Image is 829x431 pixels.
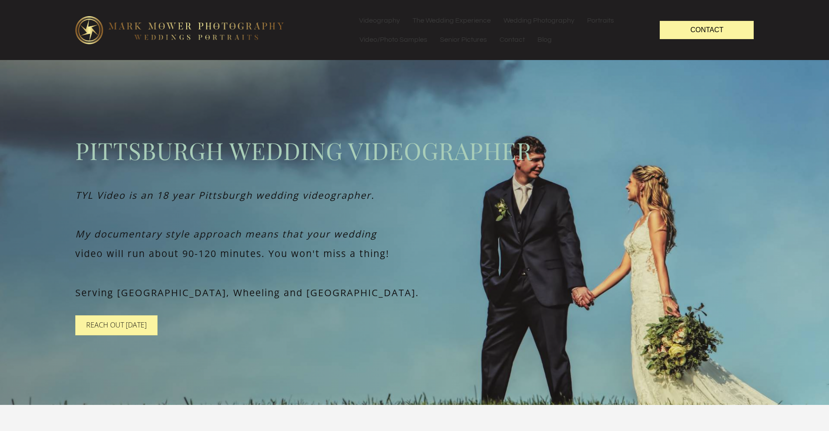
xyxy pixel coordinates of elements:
[75,315,158,335] a: Reach Out [DATE]
[497,11,581,30] a: Wedding Photography
[75,285,754,301] p: Serving [GEOGRAPHIC_DATA], Wheeling and [GEOGRAPHIC_DATA].
[353,30,433,49] a: Video/Photo Samples
[86,320,147,330] span: Reach Out [DATE]
[353,11,406,30] a: Videography
[690,26,723,33] span: Contact
[493,30,531,49] a: Contact
[581,11,620,30] a: Portraits
[353,11,643,49] nav: Menu
[75,227,377,240] em: My documentary style approach means that your wedding
[531,30,558,49] a: Blog
[75,16,284,44] img: logo-edit1
[406,11,497,30] a: The Wedding Experience
[75,189,375,201] em: TYL Video is an 18 year Pittsburgh wedding videographer.
[434,30,493,49] a: Senior Pictures
[75,246,754,261] p: video will run about 90-120 minutes. You won't miss a thing!
[75,134,754,167] span: Pittsburgh wedding videographer
[660,21,754,39] a: Contact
